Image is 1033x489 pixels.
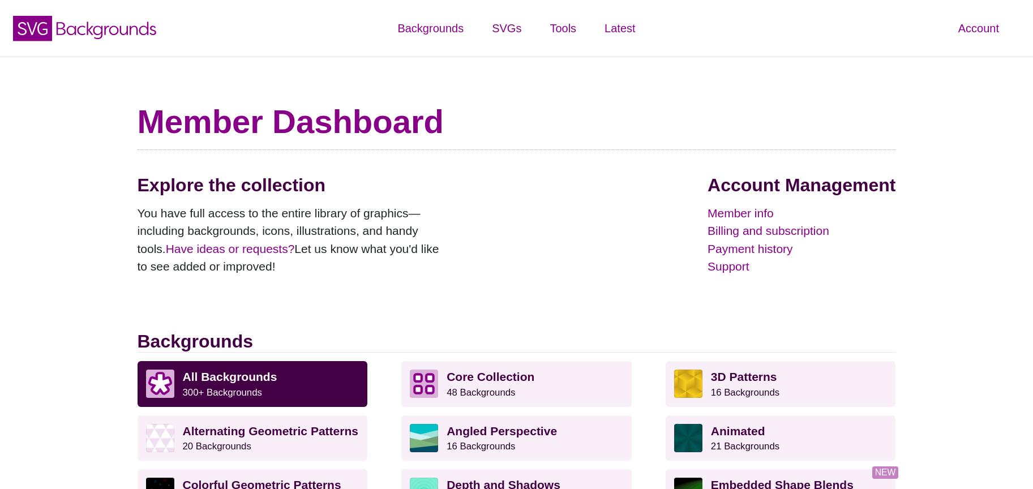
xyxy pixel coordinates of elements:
[708,258,895,276] a: Support
[138,102,896,141] h1: Member Dashboard
[674,370,702,398] img: fancy golden cube pattern
[447,424,557,437] strong: Angled Perspective
[711,370,777,383] strong: 3D Patterns
[478,11,535,45] a: SVGs
[711,441,779,452] small: 21 Backgrounds
[138,361,368,406] a: All Backgrounds 300+ Backgrounds
[401,361,632,406] a: Core Collection 48 Backgrounds
[183,370,277,383] strong: All Backgrounds
[711,387,779,398] small: 16 Backgrounds
[708,204,895,222] a: Member info
[183,387,262,398] small: 300+ Backgrounds
[711,424,765,437] strong: Animated
[708,222,895,240] a: Billing and subscription
[138,204,449,276] p: You have full access to the entire library of graphics—including backgrounds, icons, illustration...
[138,174,449,196] h2: Explore the collection
[708,240,895,258] a: Payment history
[944,11,1013,45] a: Account
[666,361,896,406] a: 3D Patterns16 Backgrounds
[138,415,368,461] a: Alternating Geometric Patterns20 Backgrounds
[447,441,515,452] small: 16 Backgrounds
[410,424,438,452] img: abstract landscape with sky mountains and water
[666,415,896,461] a: Animated21 Backgrounds
[401,415,632,461] a: Angled Perspective16 Backgrounds
[674,424,702,452] img: green rave light effect animated background
[183,441,251,452] small: 20 Backgrounds
[535,11,590,45] a: Tools
[183,424,358,437] strong: Alternating Geometric Patterns
[383,11,478,45] a: Backgrounds
[138,331,896,353] h2: Backgrounds
[708,174,895,196] h2: Account Management
[447,387,515,398] small: 48 Backgrounds
[447,370,534,383] strong: Core Collection
[146,424,174,452] img: light purple and white alternating triangle pattern
[166,242,295,255] a: Have ideas or requests?
[590,11,649,45] a: Latest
